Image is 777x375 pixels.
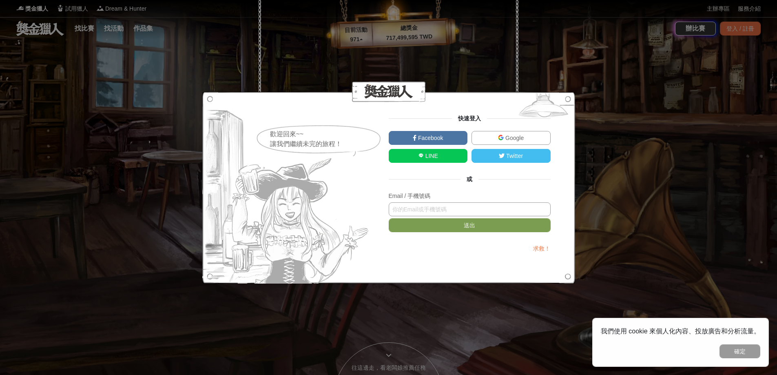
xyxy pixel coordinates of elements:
button: 送出 [389,218,551,232]
input: 你的Email或手機號碼 [389,202,551,216]
div: 歡迎回來~~ [270,129,382,139]
div: 讓我們繼續未完的旅程！ [270,139,382,149]
img: Signup [512,92,575,122]
img: Signup [202,92,372,284]
span: 我們使用 cookie 來個人化內容、投放廣告和分析流量。 [601,328,760,335]
span: 或 [460,176,478,182]
span: 快速登入 [452,115,487,122]
div: Email / 手機號碼 [389,192,551,200]
img: LINE [418,153,424,158]
span: Google [504,135,524,141]
span: Twitter [505,153,523,159]
img: Google [498,135,504,140]
button: 確定 [719,344,760,358]
span: LINE [424,153,438,159]
a: 求救！ [533,245,550,252]
span: Facebook [416,135,443,141]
